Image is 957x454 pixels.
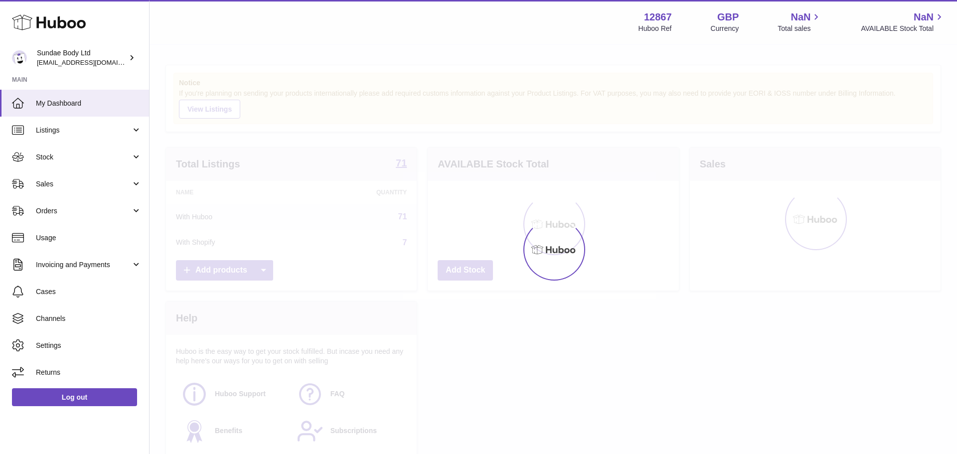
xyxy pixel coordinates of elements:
[36,341,142,350] span: Settings
[12,388,137,406] a: Log out
[36,126,131,135] span: Listings
[37,48,127,67] div: Sundae Body Ltd
[12,50,27,65] img: internalAdmin-12867@internal.huboo.com
[778,10,822,33] a: NaN Total sales
[791,10,810,24] span: NaN
[914,10,934,24] span: NaN
[36,233,142,243] span: Usage
[36,152,131,162] span: Stock
[36,260,131,270] span: Invoicing and Payments
[717,10,739,24] strong: GBP
[644,10,672,24] strong: 12867
[861,24,945,33] span: AVAILABLE Stock Total
[861,10,945,33] a: NaN AVAILABLE Stock Total
[36,206,131,216] span: Orders
[36,99,142,108] span: My Dashboard
[37,58,147,66] span: [EMAIL_ADDRESS][DOMAIN_NAME]
[36,287,142,297] span: Cases
[36,179,131,189] span: Sales
[36,314,142,323] span: Channels
[36,368,142,377] span: Returns
[711,24,739,33] div: Currency
[778,24,822,33] span: Total sales
[638,24,672,33] div: Huboo Ref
